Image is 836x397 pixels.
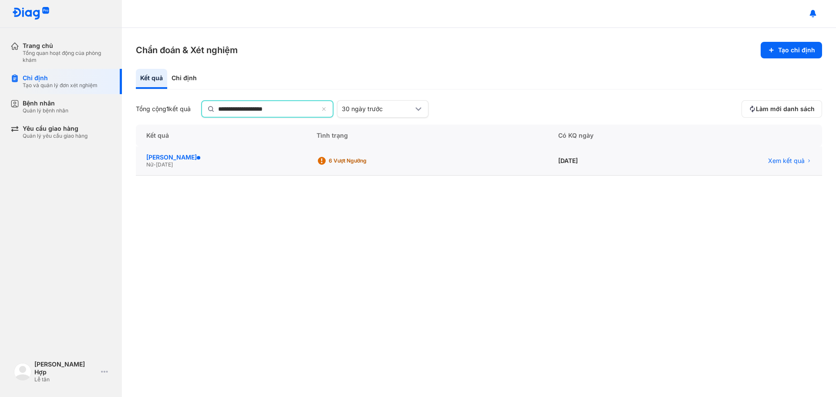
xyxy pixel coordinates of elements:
div: Kết quả [136,125,306,146]
div: Có KQ ngày [548,125,675,146]
div: [DATE] [548,146,675,176]
div: 30 ngày trước [342,105,413,113]
span: 1 [166,105,169,112]
div: 6 Vượt ngưỡng [329,157,398,164]
div: Kết quả [136,69,167,89]
div: Tổng cộng kết quả [136,105,191,113]
div: Quản lý bệnh nhân [23,107,68,114]
span: - [153,161,156,168]
div: Quản lý yêu cầu giao hàng [23,132,88,139]
span: Làm mới danh sách [756,105,815,113]
img: logo [12,7,50,20]
div: Tình trạng [306,125,548,146]
h3: Chẩn đoán & Xét nghiệm [136,44,238,56]
img: logo [14,363,31,380]
div: Chỉ định [23,74,98,82]
div: Lễ tân [34,376,98,383]
div: Tạo và quản lý đơn xét nghiệm [23,82,98,89]
div: Chỉ định [167,69,201,89]
span: Xem kết quả [768,157,805,165]
div: Yêu cầu giao hàng [23,125,88,132]
button: Tạo chỉ định [761,42,822,58]
div: Tổng quan hoạt động của phòng khám [23,50,111,64]
div: [PERSON_NAME] [146,153,296,161]
div: Trang chủ [23,42,111,50]
span: Nữ [146,161,153,168]
span: [DATE] [156,161,173,168]
button: Làm mới danh sách [742,100,822,118]
div: Bệnh nhân [23,99,68,107]
div: [PERSON_NAME] Hợp [34,360,98,376]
